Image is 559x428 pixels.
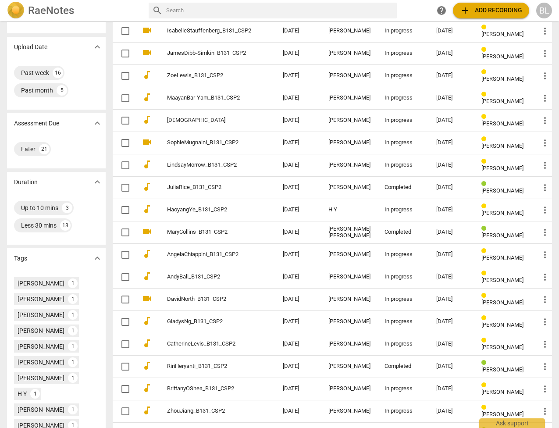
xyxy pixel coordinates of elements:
[481,277,523,283] span: [PERSON_NAME]
[167,28,251,34] a: IsabelleStauffenberg_B131_CSP2
[385,28,422,34] div: In progress
[385,117,422,124] div: In progress
[481,136,490,143] span: Review status: in progress
[385,72,422,79] div: In progress
[276,288,321,310] td: [DATE]
[481,270,490,277] span: Review status: in progress
[540,317,550,327] span: more_vert
[540,384,550,394] span: more_vert
[385,385,422,392] div: In progress
[385,229,422,235] div: Completed
[21,203,58,212] div: Up to 10 mins
[91,175,104,189] button: Show more
[436,385,467,392] div: [DATE]
[276,355,321,378] td: [DATE]
[167,139,251,146] a: SophieMugnaini_B131_CSP2
[481,187,523,194] span: [PERSON_NAME]
[536,3,552,18] button: BL
[481,292,490,299] span: Review status: in progress
[481,75,523,82] span: [PERSON_NAME]
[328,139,370,146] div: [PERSON_NAME]
[385,50,422,57] div: In progress
[540,182,550,193] span: more_vert
[152,5,163,16] span: search
[436,296,467,303] div: [DATE]
[14,254,27,263] p: Tags
[142,360,152,371] span: audiotrack
[142,114,152,125] span: audiotrack
[142,316,152,326] span: audiotrack
[481,225,490,232] span: Review status: completed
[276,42,321,64] td: [DATE]
[68,373,78,383] div: 1
[436,207,467,213] div: [DATE]
[436,184,467,191] div: [DATE]
[142,182,152,192] span: audiotrack
[540,227,550,238] span: more_vert
[18,279,64,288] div: [PERSON_NAME]
[142,204,152,214] span: audiotrack
[385,139,422,146] div: In progress
[481,254,523,261] span: [PERSON_NAME]
[167,95,251,101] a: MaayanBar-Yam_B131_CSP2
[276,266,321,288] td: [DATE]
[328,50,370,57] div: [PERSON_NAME]
[481,158,490,165] span: Review status: in progress
[436,72,467,79] div: [DATE]
[481,411,523,417] span: [PERSON_NAME]
[68,278,78,288] div: 1
[385,184,422,191] div: Completed
[328,341,370,347] div: [PERSON_NAME]
[540,71,550,81] span: more_vert
[481,210,523,216] span: [PERSON_NAME]
[481,337,490,344] span: Review status: in progress
[540,160,550,171] span: more_vert
[142,338,152,349] span: audiotrack
[436,162,467,168] div: [DATE]
[57,85,67,96] div: 5
[18,310,64,319] div: [PERSON_NAME]
[92,42,103,52] span: expand_more
[540,250,550,260] span: more_vert
[481,232,523,239] span: [PERSON_NAME]
[68,294,78,304] div: 1
[328,296,370,303] div: [PERSON_NAME]
[21,68,49,77] div: Past week
[481,382,490,389] span: Review status: in progress
[92,177,103,187] span: expand_more
[167,318,251,325] a: GladysNg_B131_CSP2
[385,341,422,347] div: In progress
[328,251,370,258] div: [PERSON_NAME]
[167,251,251,258] a: AngelaChiappini_B131_CSP2
[276,64,321,87] td: [DATE]
[481,360,490,366] span: Review status: completed
[167,229,251,235] a: MaryCollins_B131_CSP2
[21,221,57,230] div: Less 30 mins
[540,294,550,305] span: more_vert
[436,117,467,124] div: [DATE]
[142,293,152,304] span: videocam
[276,221,321,243] td: [DATE]
[276,20,321,42] td: [DATE]
[18,342,64,351] div: [PERSON_NAME]
[328,117,370,124] div: [PERSON_NAME]
[14,43,47,52] p: Upload Date
[540,48,550,59] span: more_vert
[481,114,490,120] span: Review status: in progress
[7,2,25,19] img: Logo
[328,226,370,239] div: [PERSON_NAME] [PERSON_NAME]
[68,326,78,335] div: 1
[453,3,529,18] button: Upload
[385,95,422,101] div: In progress
[328,207,370,213] div: H Y
[91,252,104,265] button: Show more
[481,344,523,350] span: [PERSON_NAME]
[14,119,59,128] p: Assessment Due
[276,378,321,400] td: [DATE]
[540,26,550,36] span: more_vert
[481,366,523,373] span: [PERSON_NAME]
[540,205,550,215] span: more_vert
[385,296,422,303] div: In progress
[540,115,550,126] span: more_vert
[481,46,490,53] span: Review status: in progress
